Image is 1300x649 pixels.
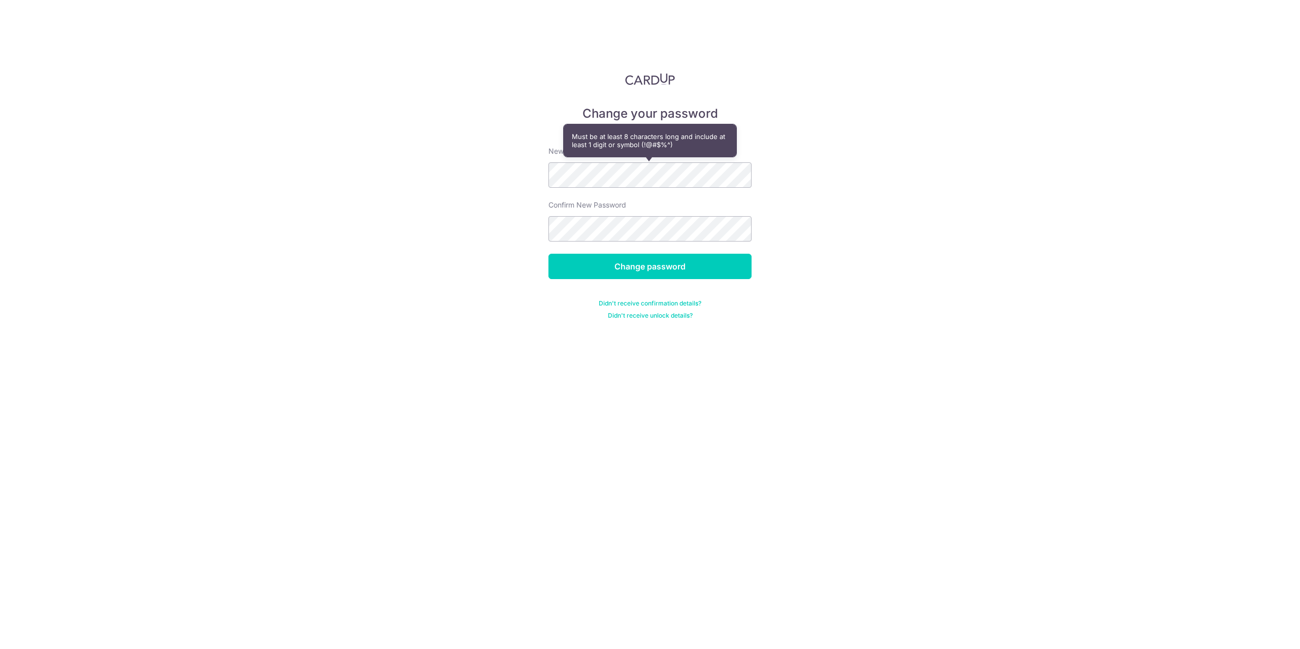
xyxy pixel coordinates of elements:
label: Confirm New Password [548,200,626,210]
img: CardUp Logo [625,73,675,85]
a: Didn't receive unlock details? [608,312,693,320]
label: New password [548,146,598,156]
h5: Change your password [548,106,752,122]
a: Didn't receive confirmation details? [599,299,701,308]
input: Change password [548,254,752,279]
div: Must be at least 8 characters long and include at least 1 digit or symbol (!@#$%^) [564,124,736,157]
